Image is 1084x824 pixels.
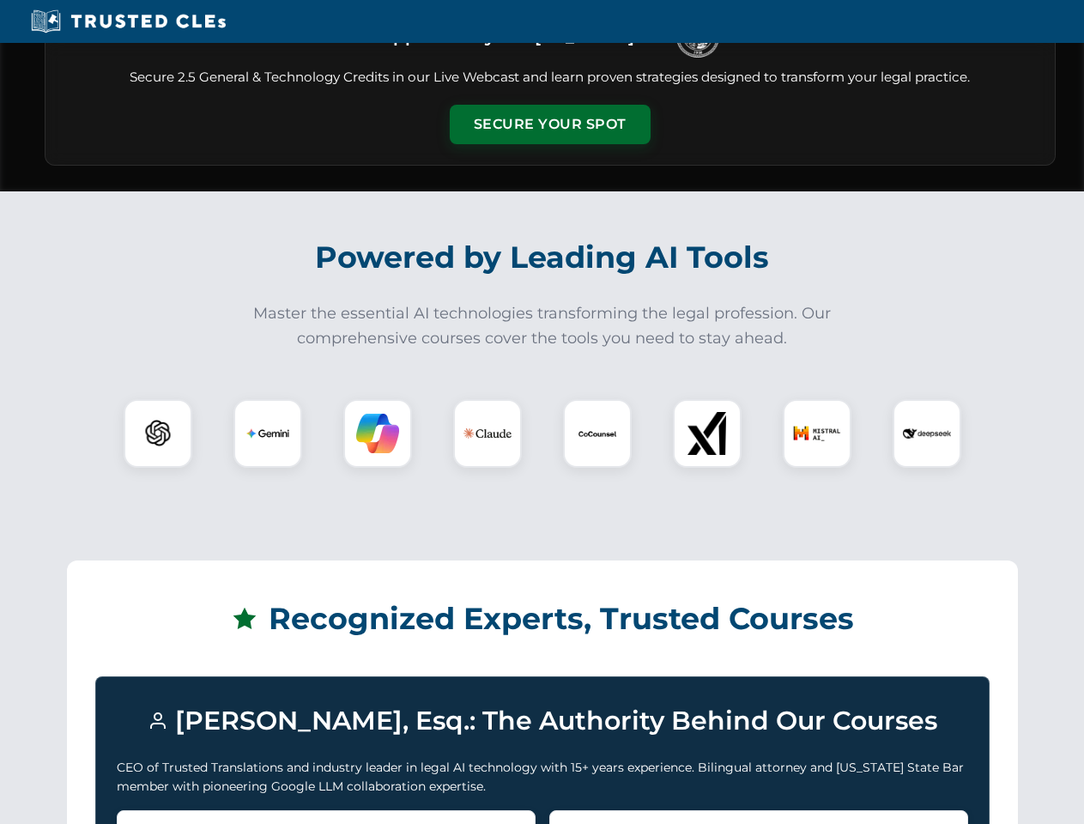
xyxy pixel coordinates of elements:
[124,399,192,468] div: ChatGPT
[356,412,399,455] img: Copilot Logo
[117,698,968,744] h3: [PERSON_NAME], Esq.: The Authority Behind Our Courses
[686,412,729,455] img: xAI Logo
[66,68,1034,88] p: Secure 2.5 General & Technology Credits in our Live Webcast and learn proven strategies designed ...
[133,409,183,458] img: ChatGPT Logo
[463,409,512,457] img: Claude Logo
[783,399,851,468] div: Mistral AI
[26,9,231,34] img: Trusted CLEs
[453,399,522,468] div: Claude
[117,758,968,797] p: CEO of Trusted Translations and industry leader in legal AI technology with 15+ years experience....
[67,227,1018,288] h2: Powered by Leading AI Tools
[903,409,951,457] img: DeepSeek Logo
[343,399,412,468] div: Copilot
[95,589,990,649] h2: Recognized Experts, Trusted Courses
[893,399,961,468] div: DeepSeek
[673,399,742,468] div: xAI
[576,412,619,455] img: CoCounsel Logo
[246,412,289,455] img: Gemini Logo
[233,399,302,468] div: Gemini
[793,409,841,457] img: Mistral AI Logo
[242,301,843,351] p: Master the essential AI technologies transforming the legal profession. Our comprehensive courses...
[563,399,632,468] div: CoCounsel
[450,105,651,144] button: Secure Your Spot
